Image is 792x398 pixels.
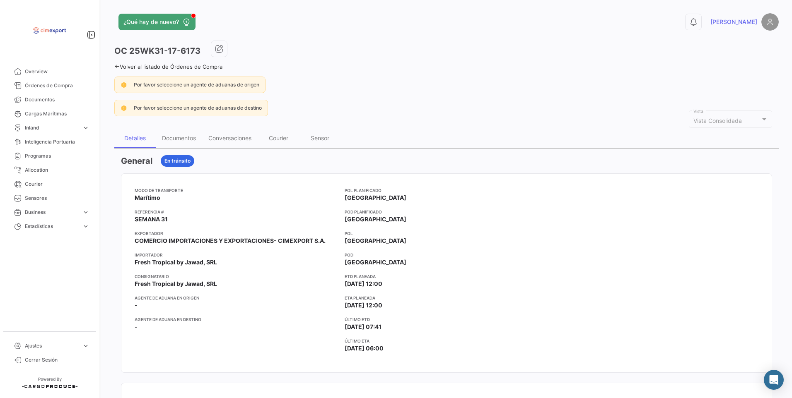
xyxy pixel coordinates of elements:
a: Volver al listado de Órdenes de Compra [114,63,222,70]
a: Sensores [7,191,93,205]
span: Cargas Marítimas [25,110,89,117]
span: COMERCIO IMPORTACIONES Y EXPORTACIONES- CIMEXPORT S.A. [135,237,326,245]
a: Inteligencia Portuaria [7,135,93,149]
a: Documentos [7,93,93,107]
app-card-info-title: Último ETA [345,338,548,344]
div: Detalles [124,134,146,141]
span: Business [25,209,79,216]
span: Órdenes de Compra [25,82,89,89]
a: Courier [7,177,93,191]
span: - [135,301,138,309]
img: placeholder-user.png [761,13,779,31]
div: Sensor [311,134,329,141]
span: Por favor seleccione un agente de aduanas de origen [134,82,259,88]
span: [DATE] 06:00 [345,344,384,352]
span: Courier [25,180,89,188]
app-card-info-title: POD [345,252,548,258]
span: expand_more [82,342,89,350]
span: Fresh Tropical by Jawad, SRL [135,258,217,266]
span: [DATE] 12:00 [345,280,382,288]
span: [GEOGRAPHIC_DATA] [345,215,406,223]
app-card-info-title: Agente de Aduana en Origen [135,295,338,301]
app-card-info-title: ETA planeada [345,295,548,301]
a: Allocation [7,163,93,177]
span: - [135,323,138,331]
span: Programas [25,152,89,160]
span: Fresh Tropical by Jawad, SRL [135,280,217,288]
img: logo-cimexport.png [29,10,70,51]
span: En tránsito [164,157,191,165]
h3: General [121,155,152,167]
app-card-info-title: POL Planificado [345,187,548,194]
span: Allocation [25,166,89,174]
span: expand_more [82,124,89,132]
span: Inland [25,124,79,132]
span: [GEOGRAPHIC_DATA] [345,258,406,266]
span: Overview [25,68,89,75]
app-card-info-title: POD Planificado [345,209,548,215]
app-card-info-title: Último ETD [345,316,548,323]
div: Conversaciones [208,134,251,141]
app-card-info-title: Agente de Aduana en Destino [135,316,338,323]
span: Estadísticas [25,223,79,230]
a: Overview [7,65,93,79]
span: Sensores [25,194,89,202]
app-card-info-title: Exportador [135,230,338,237]
span: SEMANA 31 [135,215,168,223]
app-card-info-title: Referencia # [135,209,338,215]
span: Marítimo [135,194,160,202]
span: [DATE] 12:00 [345,301,382,309]
app-card-info-title: Importador [135,252,338,258]
h3: OC 25WK31-17-6173 [114,45,200,57]
span: [PERSON_NAME] [710,18,757,26]
app-card-info-title: POL [345,230,548,237]
span: [GEOGRAPHIC_DATA] [345,194,406,202]
div: Courier [269,134,288,141]
app-card-info-title: Modo de Transporte [135,187,338,194]
a: Programas [7,149,93,163]
a: Órdenes de Compra [7,79,93,93]
span: Por favor seleccione un agente de aduanas de destino [134,105,262,111]
span: expand_more [82,223,89,230]
span: expand_more [82,209,89,216]
span: [GEOGRAPHIC_DATA] [345,237,406,245]
a: Cargas Marítimas [7,107,93,121]
app-card-info-title: Consignatario [135,273,338,280]
span: Cerrar Sesión [25,356,89,364]
mat-select-trigger: Vista Consolidada [693,117,742,124]
button: ¿Qué hay de nuevo? [118,14,196,30]
div: Abrir Intercom Messenger [764,370,784,390]
span: Documentos [25,96,89,103]
span: [DATE] 07:41 [345,323,382,331]
app-card-info-title: ETD planeada [345,273,548,280]
span: ¿Qué hay de nuevo? [123,18,179,26]
div: Documentos [162,134,196,141]
span: Inteligencia Portuaria [25,138,89,146]
span: Ajustes [25,342,79,350]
